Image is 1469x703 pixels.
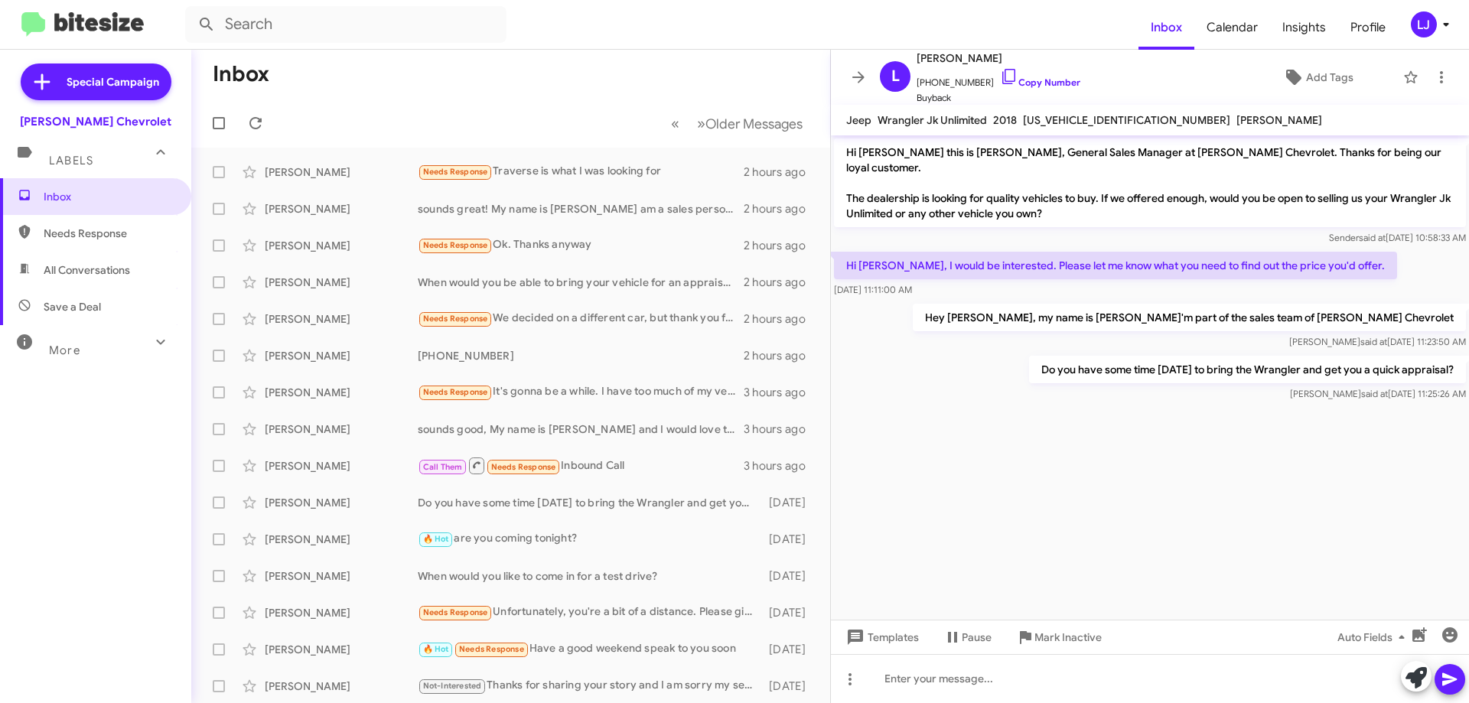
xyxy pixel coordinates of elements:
[761,532,818,547] div: [DATE]
[418,310,744,327] div: We decided on a different car, but thank you for reaching out.
[265,642,418,657] div: [PERSON_NAME]
[705,116,803,132] span: Older Messages
[931,623,1004,651] button: Pause
[744,385,818,400] div: 3 hours ago
[44,299,101,314] span: Save a Deal
[744,238,818,253] div: 2 hours ago
[834,284,912,295] span: [DATE] 11:11:00 AM
[44,262,130,278] span: All Conversations
[418,236,744,254] div: Ok. Thanks anyway
[265,495,418,510] div: [PERSON_NAME]
[1023,113,1230,127] span: [US_VEHICLE_IDENTIFICATION_NUMBER]
[761,642,818,657] div: [DATE]
[265,568,418,584] div: [PERSON_NAME]
[418,568,761,584] div: When would you like to come in for a test drive?
[913,304,1466,331] p: Hey [PERSON_NAME], my name is [PERSON_NAME]'m part of the sales team of [PERSON_NAME] Chevrolet
[1359,232,1386,243] span: said at
[1329,232,1466,243] span: Sender [DATE] 10:58:33 AM
[423,607,488,617] span: Needs Response
[265,348,418,363] div: [PERSON_NAME]
[1338,5,1398,50] a: Profile
[265,421,418,437] div: [PERSON_NAME]
[418,604,761,621] div: Unfortunately, you're a bit of a distance. Please give me more information on the car if possible...
[1398,11,1452,37] button: LJ
[761,495,818,510] div: [DATE]
[44,189,174,204] span: Inbox
[744,164,818,180] div: 2 hours ago
[1004,623,1114,651] button: Mark Inactive
[688,108,812,139] button: Next
[843,623,919,651] span: Templates
[891,64,900,89] span: L
[418,640,761,658] div: Have a good weekend speak to you soon
[418,421,744,437] div: sounds good, My name is [PERSON_NAME] and I would love to help you out when you are ready. Either...
[834,252,1397,279] p: Hi [PERSON_NAME], I would be interested. Please let me know what you need to find out the price y...
[744,201,818,216] div: 2 hours ago
[185,6,506,43] input: Search
[423,534,449,544] span: 🔥 Hot
[418,201,744,216] div: sounds great! My name is [PERSON_NAME] am a sales person here at the dealership. My phone number ...
[423,462,463,472] span: Call Them
[834,138,1466,227] p: Hi [PERSON_NAME] this is [PERSON_NAME], General Sales Manager at [PERSON_NAME] Chevrolet. Thanks ...
[423,167,488,177] span: Needs Response
[1289,336,1466,347] span: [PERSON_NAME] [DATE] 11:23:50 AM
[1239,63,1396,91] button: Add Tags
[1000,76,1080,88] a: Copy Number
[744,275,818,290] div: 2 hours ago
[1411,11,1437,37] div: LJ
[423,240,488,250] span: Needs Response
[1034,623,1102,651] span: Mark Inactive
[1138,5,1194,50] a: Inbox
[418,456,744,475] div: Inbound Call
[1337,623,1411,651] span: Auto Fields
[846,113,871,127] span: Jeep
[265,238,418,253] div: [PERSON_NAME]
[491,462,556,472] span: Needs Response
[1361,388,1388,399] span: said at
[662,108,689,139] button: Previous
[917,67,1080,90] span: [PHONE_NUMBER]
[459,644,524,654] span: Needs Response
[917,90,1080,106] span: Buyback
[1270,5,1338,50] a: Insights
[265,679,418,694] div: [PERSON_NAME]
[744,311,818,327] div: 2 hours ago
[265,532,418,547] div: [PERSON_NAME]
[418,163,744,181] div: Traverse is what I was looking for
[265,605,418,620] div: [PERSON_NAME]
[1325,623,1423,651] button: Auto Fields
[744,458,818,474] div: 3 hours ago
[761,568,818,584] div: [DATE]
[1029,356,1466,383] p: Do you have some time [DATE] to bring the Wrangler and get you a quick appraisal?
[878,113,987,127] span: Wrangler Jk Unlimited
[917,49,1080,67] span: [PERSON_NAME]
[20,114,171,129] div: [PERSON_NAME] Chevrolet
[21,63,171,100] a: Special Campaign
[423,387,488,397] span: Needs Response
[761,605,818,620] div: [DATE]
[671,114,679,133] span: «
[265,164,418,180] div: [PERSON_NAME]
[44,226,174,241] span: Needs Response
[1360,336,1387,347] span: said at
[744,348,818,363] div: 2 hours ago
[744,421,818,437] div: 3 hours ago
[697,114,705,133] span: »
[265,311,418,327] div: [PERSON_NAME]
[993,113,1017,127] span: 2018
[663,108,812,139] nav: Page navigation example
[423,644,449,654] span: 🔥 Hot
[418,275,744,290] div: When would you be able to bring your vehicle for an appraisal? It will only take like 15 minutes ...
[831,623,931,651] button: Templates
[1290,388,1466,399] span: [PERSON_NAME] [DATE] 11:25:26 AM
[49,343,80,357] span: More
[1194,5,1270,50] a: Calendar
[265,385,418,400] div: [PERSON_NAME]
[1236,113,1322,127] span: [PERSON_NAME]
[423,681,482,691] span: Not-Interested
[49,154,93,168] span: Labels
